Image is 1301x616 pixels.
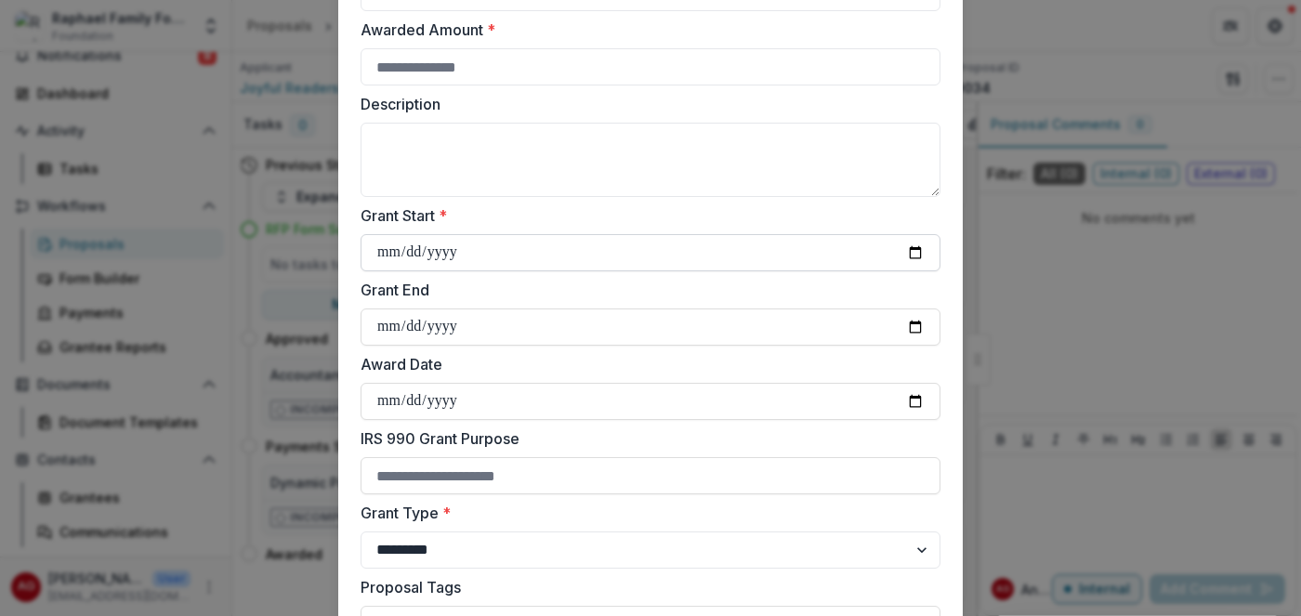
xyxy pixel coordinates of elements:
label: Grant Start [361,204,929,227]
label: Award Date [361,353,929,375]
label: Grant Type [361,502,929,524]
label: Grant End [361,279,929,301]
label: IRS 990 Grant Purpose [361,427,929,450]
label: Awarded Amount [361,19,929,41]
label: Proposal Tags [361,576,929,598]
label: Description [361,93,929,115]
